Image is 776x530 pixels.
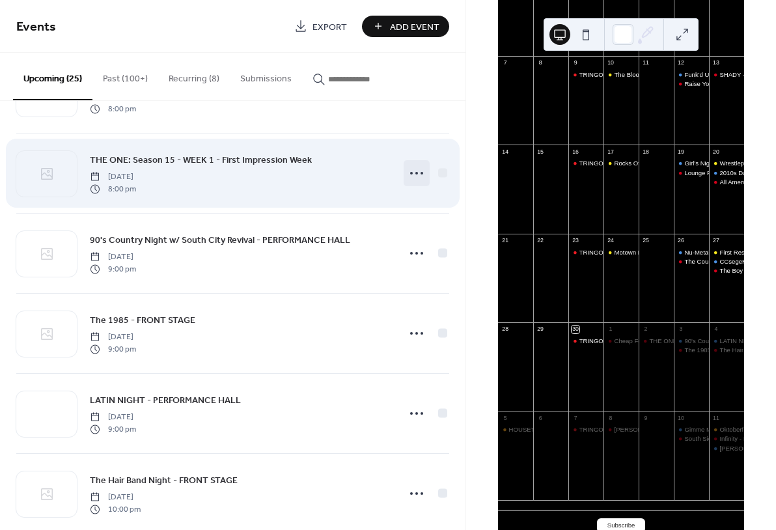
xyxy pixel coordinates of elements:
[509,425,640,434] div: HOUSETOBER FEST - Daytime Music Festival
[674,425,709,434] div: Gimme More: The Britney Experience - PERFORMANCE HALL
[642,59,650,67] div: 11
[536,236,544,244] div: 22
[677,148,685,156] div: 19
[674,169,709,177] div: Lounge Puppets - FRONT STAGE
[90,492,141,503] span: [DATE]
[16,14,56,40] span: Events
[674,257,709,266] div: The Country Night - FRONT STAGE
[677,414,685,422] div: 10
[642,414,650,422] div: 9
[709,444,744,453] div: Sarah's Place: A Zach Bryan & Noah Kahan Tribute - PERFORMANCE HALL
[501,236,509,244] div: 21
[498,425,533,434] div: HOUSETOBER FEST - Daytime Music Festival
[639,337,674,345] div: THE ONE: Season 15 - WEEK 1 - First Impression Week
[312,20,347,34] span: Export
[536,148,544,156] div: 15
[709,434,744,443] div: Infinity - FRONT STAGE
[568,159,603,167] div: TRINGO [Trivia & Bingo]
[90,503,141,515] span: 10:00 pm
[709,257,744,266] div: CCsegeR (CCR and Bob Seger Tribute) - PERFORMANCE HALL
[709,346,744,354] div: The Hair Band Night - FRONT STAGE
[709,266,744,275] div: The Boy Band Night - FRONT STAGE
[709,169,744,177] div: 2010s Dance Party - Presented by Throwback 100.3
[572,326,579,333] div: 30
[677,236,685,244] div: 26
[677,59,685,67] div: 12
[390,20,439,34] span: Add Event
[90,411,136,423] span: [DATE]
[674,434,709,443] div: South Side Hooligans - FRONT STAGE
[90,154,312,167] span: THE ONE: Season 15 - WEEK 1 - First Impression Week
[572,148,579,156] div: 16
[674,159,709,167] div: Girl's Night Out - THE SHOW
[614,159,773,167] div: Rocks Off (Rolling Stones Tribute) | Beer Garden Concert
[684,346,760,354] div: The 1985 - FRONT STAGE
[607,148,615,156] div: 17
[501,414,509,422] div: 5
[579,248,648,257] div: TRINGO [Trivia & Bingo]
[230,53,302,99] button: Submissions
[642,326,650,333] div: 2
[712,326,720,333] div: 4
[568,337,603,345] div: TRINGO [Trivia & Bingo]
[501,326,509,333] div: 28
[674,337,709,345] div: 90's Country Night w/ South City Revival - PERFORMANCE HALL
[607,236,615,244] div: 24
[501,59,509,67] div: 7
[607,326,615,333] div: 1
[572,59,579,67] div: 9
[607,59,615,67] div: 10
[603,425,639,434] div: Petty Kings (Tom Petty Tribute) - FRONT STAGE
[579,70,648,79] div: TRINGO [Trivia & Bingo]
[674,248,709,257] div: Nu-Metal Night - Tributes to System of a Down / Deftones / Linkin Park - PERFORMANCE HALL
[90,251,136,263] span: [DATE]
[90,103,136,115] span: 8:00 pm
[90,473,238,488] a: The Hair Band Night - FRONT STAGE
[90,394,241,408] span: LATIN NIGHT - PERFORMANCE HALL
[642,236,650,244] div: 25
[362,16,449,37] button: Add Event
[709,178,744,186] div: All American Throwbacks - FRONT STAGE
[677,326,685,333] div: 3
[90,393,241,408] a: LATIN NIGHT - PERFORMANCE HALL
[603,70,639,79] div: The Blooze Brothers | Beer Garden Concert
[674,79,709,88] div: Raise Your Glass - FRONT STAGE
[642,148,650,156] div: 18
[13,53,92,100] button: Upcoming (25)
[674,70,709,79] div: Funk'd Up - PERFORMANCE HALL
[90,313,195,328] a: The 1985 - FRONT STAGE
[572,414,579,422] div: 7
[614,248,720,257] div: Motown Nation | Beer Garden Concert
[572,236,579,244] div: 23
[709,337,744,345] div: LATIN NIGHT - PERFORMANCE HALL
[90,152,312,167] a: THE ONE: Season 15 - WEEK 1 - First Impression Week
[158,53,230,99] button: Recurring (8)
[709,70,744,79] div: SHADY - A Live Band Tribute to the Music of Eminem - FRONT STAGE
[579,425,648,434] div: TRINGO [Trivia & Bingo]
[90,343,136,355] span: 9:00 pm
[709,159,744,167] div: Wrestlepalooza Watch Party
[536,59,544,67] div: 8
[90,263,136,275] span: 9:00 pm
[90,331,136,343] span: [DATE]
[603,337,639,345] div: Cheap Foreign Cars (Cheap Trick, The Cars & Foreigner) - FRONT STAGE
[90,234,350,247] span: 90's Country Night w/ South City Revival - PERFORMANCE HALL
[709,248,744,257] div: First Responder Cook-Off
[712,148,720,156] div: 20
[684,159,766,167] div: Girl's Night Out - THE SHOW
[501,148,509,156] div: 14
[536,326,544,333] div: 29
[92,53,158,99] button: Past (100+)
[90,314,195,328] span: The 1985 - FRONT STAGE
[90,232,350,247] a: 90's Country Night w/ South City Revival - PERFORMANCE HALL
[90,474,238,488] span: The Hair Band Night - FRONT STAGE
[607,414,615,422] div: 8
[712,236,720,244] div: 27
[674,346,709,354] div: The 1985 - FRONT STAGE
[568,70,603,79] div: TRINGO [Trivia & Bingo]
[284,16,357,37] a: Export
[712,59,720,67] div: 13
[712,414,720,422] div: 11
[536,414,544,422] div: 6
